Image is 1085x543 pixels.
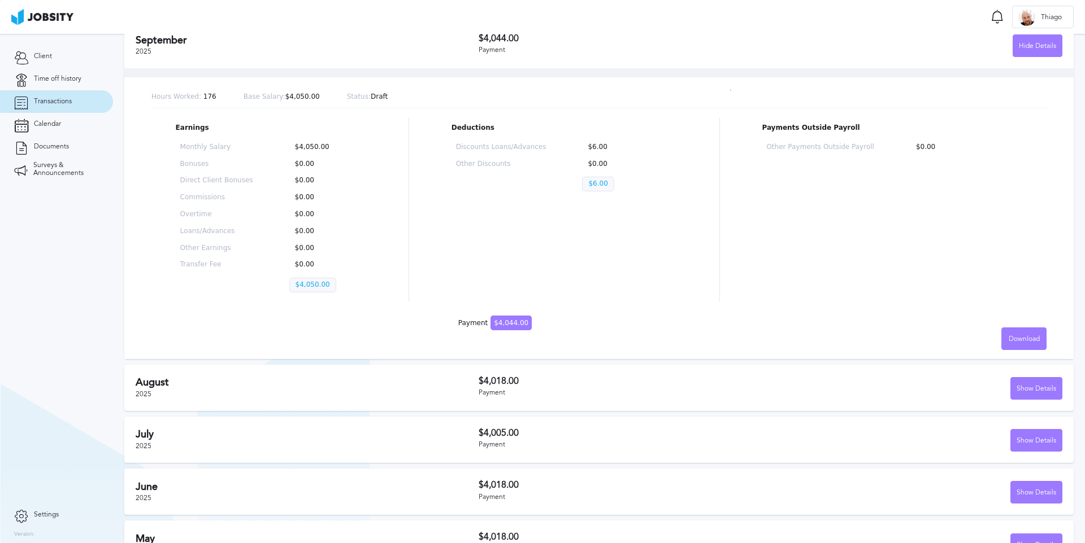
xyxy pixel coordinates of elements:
span: Documents [34,143,69,151]
span: Time off history [34,75,81,83]
p: Bonuses [180,160,253,168]
p: Transfer Fee [180,261,253,269]
p: Monthly Salary [180,143,253,151]
p: 176 [151,93,216,101]
p: $0.00 [289,177,362,185]
p: $4,050.00 [244,93,320,101]
div: T [1018,9,1035,26]
p: Draft [347,93,388,101]
div: Payment [479,493,771,501]
p: Commissions [180,194,253,202]
p: $0.00 [289,211,362,218]
span: 2025 [136,390,151,398]
p: Other Payments Outside Payroll [766,143,874,151]
span: Calendar [34,120,61,128]
h2: September [136,34,479,46]
p: $0.00 [289,227,362,235]
h2: July [136,428,479,440]
div: Payment [479,441,771,449]
span: Hours Worked: [151,93,201,100]
p: $4,050.00 [289,143,362,151]
p: Deductions [452,124,677,132]
h3: $4,018.00 [479,532,771,542]
img: ab4bad089aa723f57921c736e9817d99.png [11,9,73,25]
span: Client [34,52,52,60]
p: Payments Outside Payroll [762,124,1022,132]
label: Version: [14,531,35,538]
span: Base Salary: [244,93,285,100]
button: Show Details [1010,377,1062,400]
div: Show Details [1011,430,1062,452]
button: Download [1001,327,1047,350]
div: Payment [479,46,771,54]
h2: August [136,376,479,388]
h2: June [136,481,479,493]
p: Other Discounts [456,160,546,168]
p: Discounts Loans/Advances [456,143,546,151]
span: Surveys & Announcements [33,161,99,177]
span: 2025 [136,494,151,502]
div: Hide Details [1013,35,1062,58]
span: 2025 [136,47,151,55]
span: Settings [34,511,59,519]
span: 2025 [136,442,151,450]
button: TThiago [1012,6,1074,28]
p: Direct Client Bonuses [180,177,253,185]
div: Payment [479,389,771,397]
p: $0.00 [289,160,362,168]
p: Earnings [176,124,367,132]
p: $0.00 [289,261,362,269]
p: $6.00 [582,177,614,191]
p: Other Earnings [180,244,253,252]
span: Transactions [34,98,72,106]
div: Show Details [1011,378,1062,400]
p: Loans/Advances [180,227,253,235]
span: $4,044.00 [491,316,532,330]
p: $6.00 [582,143,672,151]
p: Overtime [180,211,253,218]
div: Payment [458,319,532,327]
button: Show Details [1010,481,1062,503]
button: Show Details [1010,429,1062,452]
span: Thiago [1035,14,1067,21]
h3: $4,018.00 [479,480,771,490]
span: Status: [347,93,371,100]
p: $0.00 [910,143,1018,151]
h3: $4,044.00 [479,33,771,43]
span: Download [1009,335,1040,343]
h3: $4,018.00 [479,376,771,386]
p: $0.00 [582,160,672,168]
div: Show Details [1011,481,1062,504]
button: Hide Details [1013,34,1062,57]
p: $0.00 [289,244,362,252]
p: $4,050.00 [289,278,336,292]
p: $0.00 [289,194,362,202]
h3: $4,005.00 [479,428,771,438]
